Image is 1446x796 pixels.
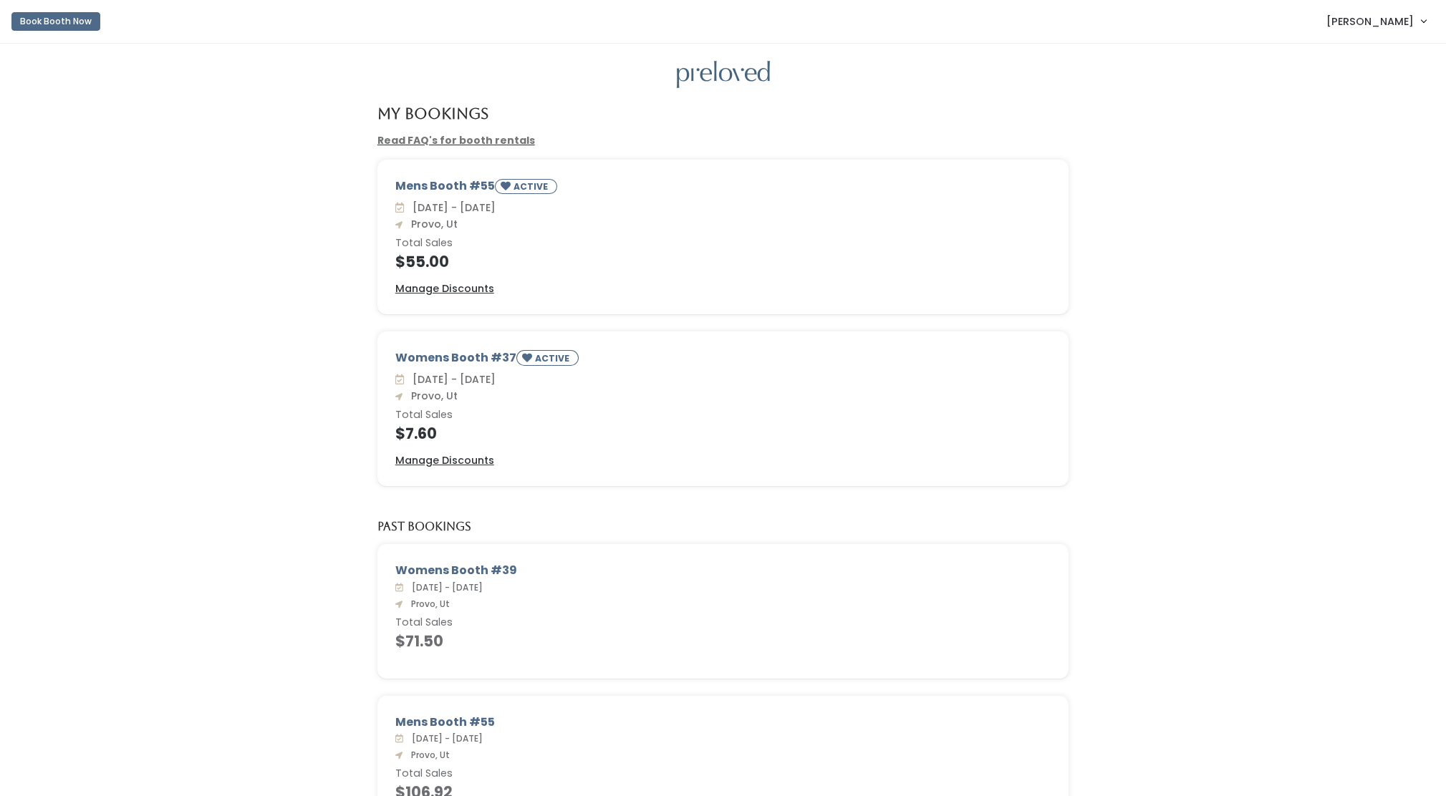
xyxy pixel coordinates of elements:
[395,409,1051,421] h6: Total Sales
[407,200,496,215] span: [DATE] - [DATE]
[395,349,1051,372] div: Womens Booth #37
[405,749,450,761] span: Provo, Ut
[11,6,100,37] a: Book Booth Now
[11,12,100,31] button: Book Booth Now
[1312,6,1440,37] a: [PERSON_NAME]
[395,453,494,468] a: Manage Discounts
[405,389,458,403] span: Provo, Ut
[395,617,1051,628] h6: Total Sales
[406,581,483,593] span: [DATE] - [DATE]
[1326,14,1414,29] span: [PERSON_NAME]
[377,133,535,147] a: Read FAQ's for booth rentals
[377,105,488,122] h4: My Bookings
[405,598,450,610] span: Provo, Ut
[405,217,458,231] span: Provo, Ut
[395,253,1051,270] h4: $55.00
[677,61,770,89] img: preloved logo
[395,633,1051,649] h4: $71.50
[377,520,471,533] h5: Past Bookings
[395,425,1051,442] h4: $7.60
[395,281,494,296] a: Manage Discounts
[406,732,483,744] span: [DATE] - [DATE]
[395,238,1051,249] h6: Total Sales
[407,372,496,387] span: [DATE] - [DATE]
[535,352,572,364] small: ACTIVE
[395,562,1051,579] div: Womens Booth #39
[395,178,1051,200] div: Mens Booth #55
[514,180,551,193] small: ACTIVE
[395,714,1051,731] div: Mens Booth #55
[395,768,1051,780] h6: Total Sales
